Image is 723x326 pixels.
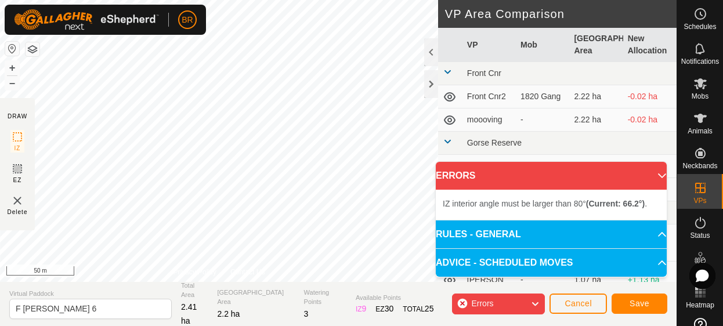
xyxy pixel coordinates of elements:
[5,61,19,75] button: +
[10,194,24,208] img: VP
[181,281,208,300] span: Total Area
[462,85,516,108] td: Front Cnr2
[8,208,28,216] span: Delete
[403,303,433,315] div: TOTAL
[13,176,22,184] span: EZ
[623,28,677,62] th: New Allocation
[385,304,394,313] span: 30
[445,7,677,21] h2: VP Area Comparison
[217,288,294,307] span: [GEOGRAPHIC_DATA] Area
[520,274,565,286] div: -
[181,302,197,325] span: 2.41 ha
[217,309,240,318] span: 2.2 ha
[569,108,623,132] td: 2.22 ha
[623,262,677,299] td: +1.13 ha
[467,68,501,78] span: Front Cnr
[5,42,19,56] button: Reset Map
[586,199,645,208] b: (Current: 66.2°)
[443,199,647,208] span: IZ interior angle must be larger than 80° .
[623,108,677,132] td: -0.02 ha
[462,28,516,62] th: VP
[436,249,667,277] p-accordion-header: ADVICE - SCHEDULED MOVES
[462,155,516,178] td: Reserve 3
[686,302,714,309] span: Heatmap
[569,28,623,62] th: [GEOGRAPHIC_DATA] Area
[693,197,706,204] span: VPs
[9,289,172,299] span: Virtual Paddock
[565,299,592,308] span: Cancel
[623,155,677,178] td: -3.9 ha
[436,162,667,190] p-accordion-header: ERRORS
[362,304,367,313] span: 9
[436,190,667,220] p-accordion-content: ERRORS
[467,138,522,147] span: Gorse Reserve
[520,160,565,172] div: 1st Calvers
[692,93,708,100] span: Mobs
[26,42,39,56] button: Map Layers
[356,293,434,303] span: Available Points
[684,23,716,30] span: Schedules
[681,58,719,65] span: Notifications
[425,304,434,313] span: 25
[436,256,573,270] span: ADVICE - SCHEDULED MOVES
[569,85,623,108] td: 2.22 ha
[304,309,309,318] span: 3
[569,262,623,299] td: 1.07 ha
[550,294,607,314] button: Cancel
[173,267,216,277] a: Privacy Policy
[304,288,346,307] span: Watering Points
[520,90,565,103] div: 1820 Gang
[436,227,521,241] span: RULES - GENERAL
[612,294,667,314] button: Save
[182,14,193,26] span: BR
[436,220,667,248] p-accordion-header: RULES - GENERAL
[375,303,393,315] div: EZ
[5,76,19,90] button: –
[462,108,516,132] td: moooving
[356,303,366,315] div: IZ
[569,155,623,178] td: 6.1 ha
[471,299,493,308] span: Errors
[230,267,265,277] a: Contact Us
[8,112,27,121] div: DRAW
[630,299,649,308] span: Save
[520,114,565,126] div: -
[436,169,475,183] span: ERRORS
[682,162,717,169] span: Neckbands
[690,232,710,239] span: Status
[623,85,677,108] td: -0.02 ha
[688,128,713,135] span: Animals
[462,262,516,299] td: F [PERSON_NAME] 2
[15,144,21,153] span: IZ
[516,28,569,62] th: Mob
[14,9,159,30] img: Gallagher Logo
